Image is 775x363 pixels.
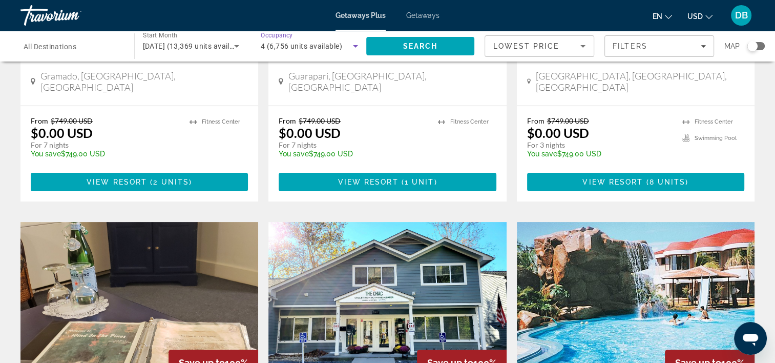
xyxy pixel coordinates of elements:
[653,12,662,21] span: en
[527,150,672,158] p: $749.00 USD
[450,118,489,125] span: Fitness Center
[202,118,240,125] span: Fitness Center
[493,42,559,50] span: Lowest Price
[279,140,427,150] p: For 7 nights
[31,140,179,150] p: For 7 nights
[650,178,686,186] span: 8 units
[724,39,740,53] span: Map
[728,5,755,26] button: User Menu
[31,125,93,140] p: $0.00 USD
[24,41,121,53] input: Select destination
[366,37,475,55] button: Search
[527,125,589,140] p: $0.00 USD
[338,178,398,186] span: View Resort
[527,116,544,125] span: From
[279,150,427,158] p: $749.00 USD
[643,178,688,186] span: ( )
[31,150,179,158] p: $749.00 USD
[653,9,672,24] button: Change language
[527,150,557,158] span: You save
[406,11,439,19] a: Getaways
[336,11,386,19] a: Getaways Plus
[613,42,647,50] span: Filters
[261,32,293,39] span: Occupancy
[279,125,341,140] p: $0.00 USD
[734,322,767,355] iframe: Button to launch messaging window
[87,178,147,186] span: View Resort
[143,42,247,50] span: [DATE] (13,369 units available)
[695,118,733,125] span: Fitness Center
[31,173,248,191] button: View Resort(2 units)
[279,116,296,125] span: From
[403,42,437,50] span: Search
[261,42,342,50] span: 4 (6,756 units available)
[695,135,737,142] span: Swimming Pool
[604,35,714,57] button: Filters
[279,173,496,191] button: View Resort(1 unit)
[31,150,61,158] span: You save
[687,12,703,21] span: USD
[735,10,748,21] span: DB
[20,2,123,29] a: Travorium
[143,32,177,39] span: Start Month
[399,178,437,186] span: ( )
[40,70,248,93] span: Gramado, [GEOGRAPHIC_DATA], [GEOGRAPHIC_DATA]
[405,178,434,186] span: 1 unit
[547,116,589,125] span: $749.00 USD
[582,178,643,186] span: View Resort
[493,40,585,52] mat-select: Sort by
[279,150,309,158] span: You save
[31,116,48,125] span: From
[288,70,496,93] span: Guarapari, [GEOGRAPHIC_DATA], [GEOGRAPHIC_DATA]
[147,178,192,186] span: ( )
[527,140,672,150] p: For 3 nights
[24,43,76,51] span: All Destinations
[299,116,341,125] span: $749.00 USD
[536,70,744,93] span: [GEOGRAPHIC_DATA], [GEOGRAPHIC_DATA], [GEOGRAPHIC_DATA]
[687,9,713,24] button: Change currency
[51,116,93,125] span: $749.00 USD
[153,178,189,186] span: 2 units
[527,173,744,191] button: View Resort(8 units)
